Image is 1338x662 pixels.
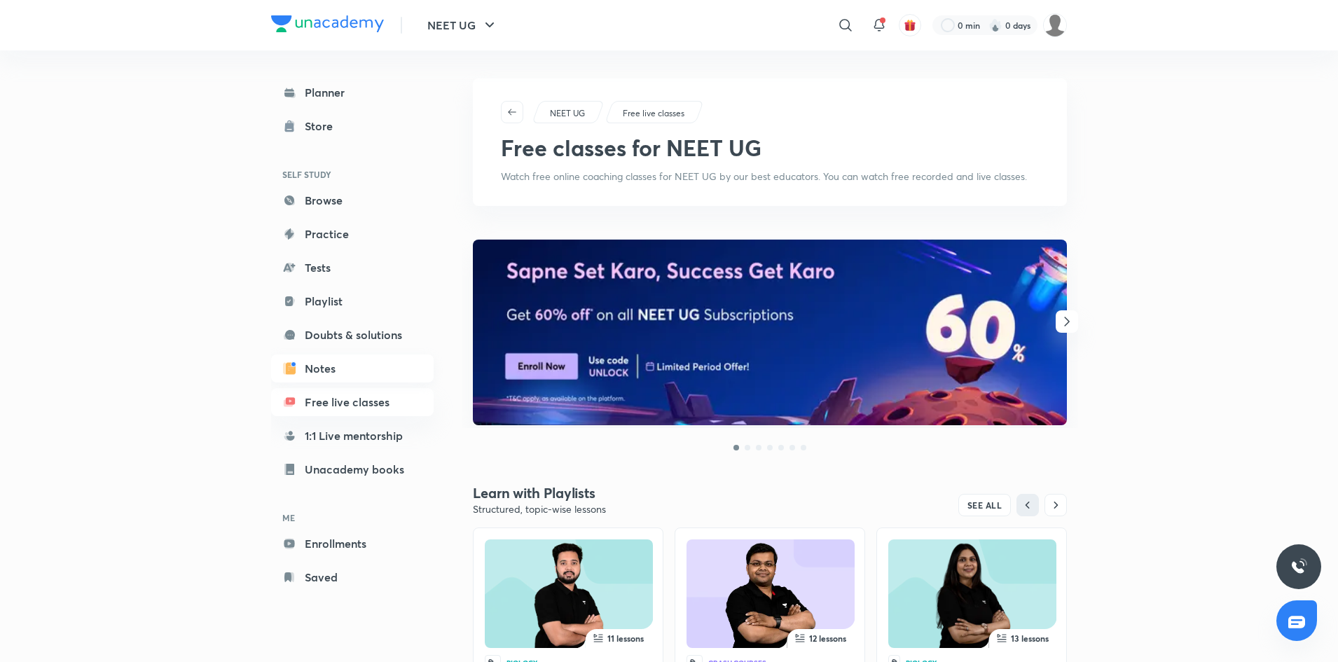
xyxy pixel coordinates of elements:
[271,254,434,282] a: Tests
[473,240,1067,427] a: banner
[271,287,434,315] a: Playlist
[271,455,434,483] a: Unacademy books
[473,502,770,516] p: Structured, topic-wise lessons
[271,422,434,450] a: 1:1 Live mentorship
[1043,13,1067,37] img: Krrish Singh
[271,112,434,140] a: Store
[271,506,434,530] h6: ME
[711,542,830,651] img: edu-image
[271,163,434,186] h6: SELF STUDY
[485,539,653,648] img: edu-thumbnail
[988,18,1002,32] img: streak
[967,500,1002,510] span: SEE ALL
[271,388,434,416] a: Free live classes
[904,19,916,32] img: avatar
[623,107,684,120] p: Free live classes
[607,633,644,644] span: 11 lessons
[888,539,1056,648] img: edu-thumbnail
[271,220,434,248] a: Practice
[473,240,1067,425] img: banner
[1011,633,1049,644] span: 13 lessons
[509,542,628,651] img: edu-image
[501,170,1027,184] p: Watch free online coaching classes for NEET UG by our best educators. You can watch free recorded...
[809,633,846,644] span: 12 lessons
[271,563,434,591] a: Saved
[958,494,1012,516] button: SEE ALL
[548,107,588,120] a: NEET UG
[501,135,761,161] h1: Free classes for NEET UG
[271,186,434,214] a: Browse
[305,118,341,135] div: Store
[1290,558,1307,575] img: ttu
[473,484,770,502] h4: Learn with Playlists
[271,321,434,349] a: Doubts & solutions
[621,107,687,120] a: Free live classes
[271,78,434,106] a: Planner
[687,539,855,648] img: edu-thumbnail
[419,11,506,39] button: NEET UG
[271,15,384,36] a: Company Logo
[271,15,384,32] img: Company Logo
[271,530,434,558] a: Enrollments
[913,542,1032,651] img: edu-image
[271,354,434,382] a: Notes
[899,14,921,36] button: avatar
[550,107,585,120] p: NEET UG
